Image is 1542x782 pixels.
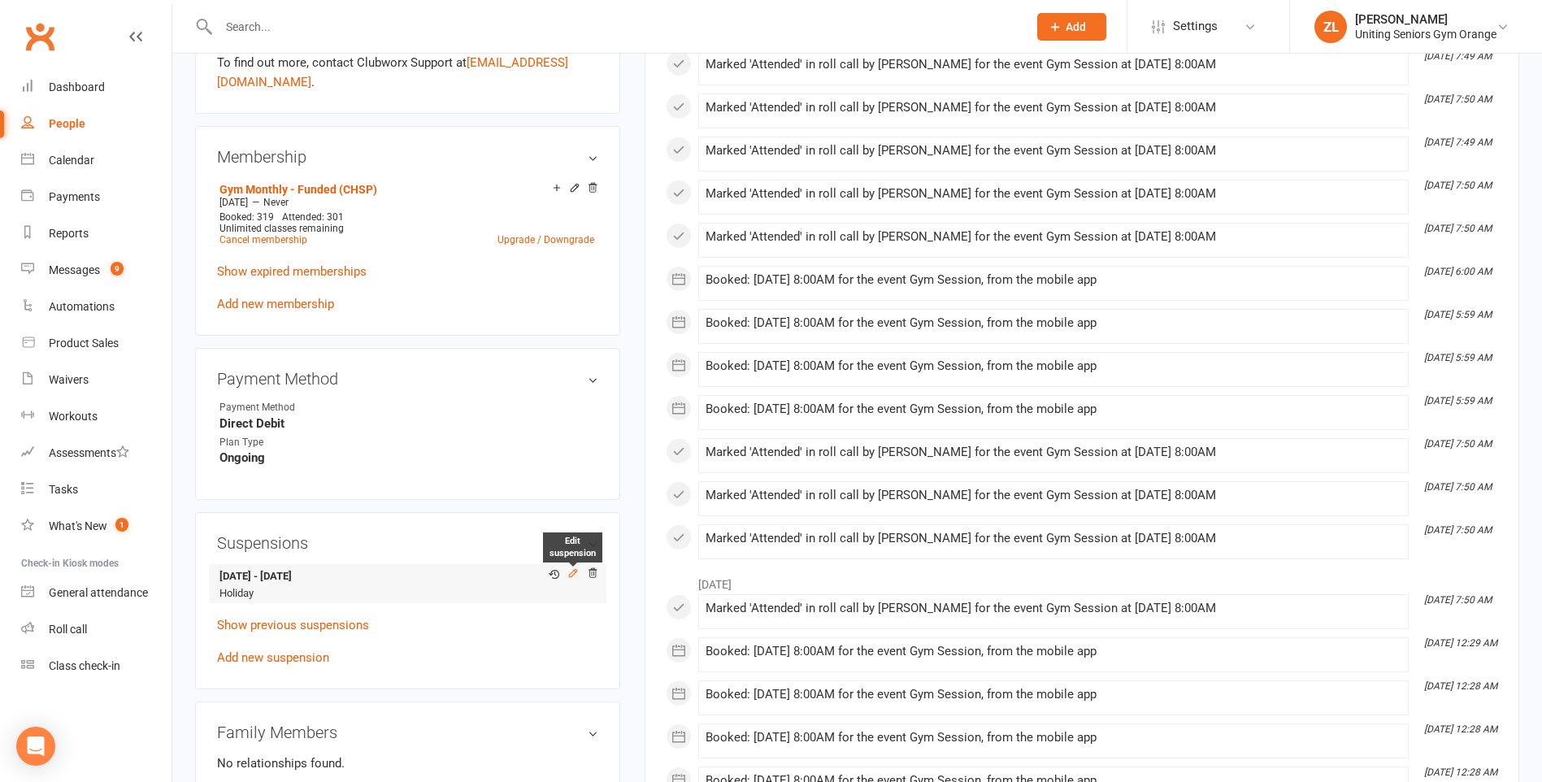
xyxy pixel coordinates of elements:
div: Booked: [DATE] 8:00AM for the event Gym Session, from the mobile app [706,316,1401,330]
a: Reports [21,215,172,252]
span: 1 [115,518,128,532]
i: [DATE] 12:29 AM [1424,637,1497,649]
div: People [49,117,85,130]
div: Assessments [49,446,129,459]
a: Show previous suspensions [217,618,369,632]
i: [DATE] 7:50 AM [1424,180,1492,191]
div: Product Sales [49,337,119,350]
h3: Family Members [217,723,598,741]
div: — [215,196,598,209]
a: Waivers [21,362,172,398]
div: Class check-in [49,659,120,672]
i: [DATE] 7:49 AM [1424,137,1492,148]
div: Marked 'Attended' in roll call by [PERSON_NAME] for the event Gym Session at [DATE] 8:00AM [706,489,1401,502]
div: Dashboard [49,80,105,93]
a: General attendance kiosk mode [21,575,172,611]
a: Automations [21,289,172,325]
div: General attendance [49,586,148,599]
a: Gym Monthly - Funded (CHSP) [219,183,377,196]
div: Marked 'Attended' in roll call by [PERSON_NAME] for the event Gym Session at [DATE] 8:00AM [706,445,1401,459]
i: [DATE] 7:50 AM [1424,438,1492,450]
i: [DATE] 7:49 AM [1424,50,1492,62]
div: Payments [49,190,100,203]
a: People [21,106,172,142]
div: Reports [49,227,89,240]
a: Class kiosk mode [21,648,172,684]
div: Marked 'Attended' in roll call by [PERSON_NAME] for the event Gym Session at [DATE] 8:00AM [706,58,1401,72]
i: [DATE] 5:59 AM [1424,309,1492,320]
a: Assessments [21,435,172,471]
div: Marked 'Attended' in roll call by [PERSON_NAME] for the event Gym Session at [DATE] 8:00AM [706,602,1401,615]
div: What's New [49,519,107,532]
div: Automations [49,300,115,313]
div: Booked: [DATE] 8:00AM for the event Gym Session, from the mobile app [706,402,1401,416]
a: Product Sales [21,325,172,362]
a: Upgrade / Downgrade [497,234,594,245]
div: Payment Method [219,400,354,415]
div: Tasks [49,483,78,496]
div: Marked 'Attended' in roll call by [PERSON_NAME] for the event Gym Session at [DATE] 8:00AM [706,187,1401,201]
span: Settings [1173,8,1218,45]
div: Messages [49,263,100,276]
div: Marked 'Attended' in roll call by [PERSON_NAME] for the event Gym Session at [DATE] 8:00AM [706,230,1401,244]
i: [DATE] 12:28 AM [1424,723,1497,735]
h3: Membership [217,148,598,166]
no-payment-system: Automated Member Payments are not yet enabled for your account. To find out more, contact Clubwor... [217,36,584,89]
strong: Ongoing [219,450,598,465]
a: What's New1 [21,508,172,545]
span: Never [263,197,289,208]
a: Roll call [21,611,172,648]
li: [DATE] [666,567,1498,593]
i: [DATE] 7:50 AM [1424,223,1492,234]
a: Show expired memberships [217,264,367,279]
div: Roll call [49,623,87,636]
i: [DATE] 7:50 AM [1424,524,1492,536]
i: [DATE] 12:28 AM [1424,680,1497,692]
strong: Direct Debit [219,416,598,431]
i: [DATE] 6:00 AM [1424,266,1492,277]
i: [DATE] 12:28 AM [1424,767,1497,778]
div: Uniting Seniors Gym Orange [1355,27,1496,41]
div: Booked: [DATE] 8:00AM for the event Gym Session, from the mobile app [706,645,1401,658]
i: [DATE] 7:50 AM [1424,594,1492,606]
div: Edit suspension [543,532,602,563]
h3: Payment Method [217,370,598,388]
div: ZL [1314,11,1347,43]
a: Payments [21,179,172,215]
h3: Suspensions [217,534,598,552]
a: Add new membership [217,297,334,311]
a: Tasks [21,471,172,508]
a: Workouts [21,398,172,435]
a: Calendar [21,142,172,179]
span: Booked: 319 [219,211,274,223]
strong: [DATE] - [DATE] [219,568,590,585]
div: Marked 'Attended' in roll call by [PERSON_NAME] for the event Gym Session at [DATE] 8:00AM [706,532,1401,545]
span: Add [1066,20,1086,33]
div: Waivers [49,373,89,386]
div: Workouts [49,410,98,423]
div: Calendar [49,154,94,167]
a: Cancel membership [219,234,307,245]
div: Booked: [DATE] 8:00AM for the event Gym Session, from the mobile app [706,359,1401,373]
a: Dashboard [21,69,172,106]
span: [DATE] [219,197,248,208]
div: Marked 'Attended' in roll call by [PERSON_NAME] for the event Gym Session at [DATE] 8:00AM [706,101,1401,115]
i: [DATE] 5:59 AM [1424,395,1492,406]
div: [PERSON_NAME] [1355,12,1496,27]
button: Add [1037,13,1106,41]
i: [DATE] 7:50 AM [1424,93,1492,105]
p: No relationships found. [217,754,598,773]
a: Clubworx [20,16,60,57]
span: Attended: 301 [282,211,344,223]
a: Add new suspension [217,650,329,665]
i: [DATE] 5:59 AM [1424,352,1492,363]
span: 9 [111,262,124,276]
div: Open Intercom Messenger [16,727,55,766]
li: Holiday [217,564,598,604]
div: Booked: [DATE] 8:00AM for the event Gym Session, from the mobile app [706,273,1401,287]
a: Messages 9 [21,252,172,289]
span: Unlimited classes remaining [219,223,344,234]
div: Booked: [DATE] 8:00AM for the event Gym Session, from the mobile app [706,688,1401,702]
div: Plan Type [219,435,354,450]
input: Search... [214,15,1016,38]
